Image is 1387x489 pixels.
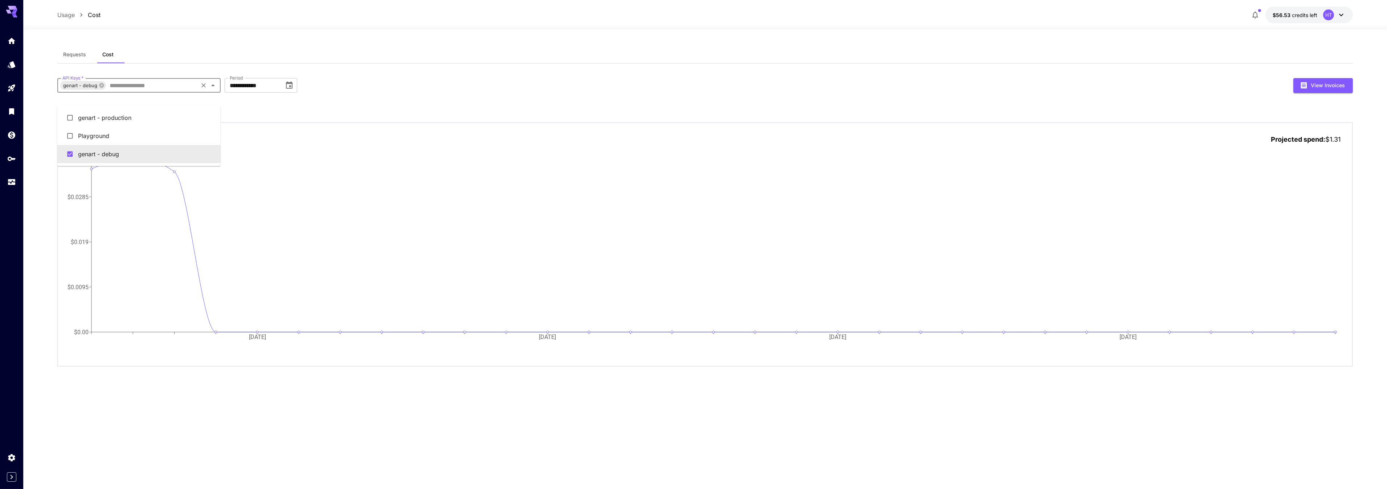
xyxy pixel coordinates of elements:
label: Period [230,75,243,81]
div: Library [7,107,16,116]
span: Requests [63,51,86,58]
div: Home [7,36,16,45]
span: Projected spend: [1271,136,1325,143]
span: $1.31 [1325,136,1341,143]
a: View Invoices [1293,81,1353,88]
button: Close [208,80,218,90]
div: Wallet [7,130,16,140]
button: Clear [199,80,209,90]
tspan: [DATE] [539,334,556,340]
label: API Keys [62,75,83,81]
div: HT [1323,9,1334,20]
button: Choose date, selected date is Oct 1, 2025 [282,78,296,93]
button: $56.52548HT [1265,7,1353,23]
div: Models [7,60,16,69]
div: genart - debug [60,81,106,90]
button: Expand sidebar [7,472,16,482]
span: Cost [102,51,114,58]
tspan: $0.0285 [67,193,89,200]
li: genart - production [57,109,221,127]
tspan: $0.00 [74,328,89,335]
li: genart - debug [57,145,221,163]
tspan: $0.0095 [67,283,89,290]
div: Settings [7,453,16,462]
a: Cost [88,11,101,19]
li: Playground [57,127,221,145]
tspan: $0.019 [71,238,89,245]
a: Usage [57,11,75,19]
div: API Keys [7,154,16,163]
span: credits left [1292,12,1317,18]
tspan: [DATE] [1120,334,1137,340]
span: $56.53 [1273,12,1292,18]
div: $56.52548 [1273,11,1317,19]
span: genart - debug [60,81,100,90]
tspan: [DATE] [829,334,846,340]
div: Playground [7,84,16,93]
div: Usage [7,178,16,187]
nav: breadcrumb [57,11,101,19]
button: View Invoices [1293,78,1353,93]
tspan: [DATE] [249,334,266,340]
